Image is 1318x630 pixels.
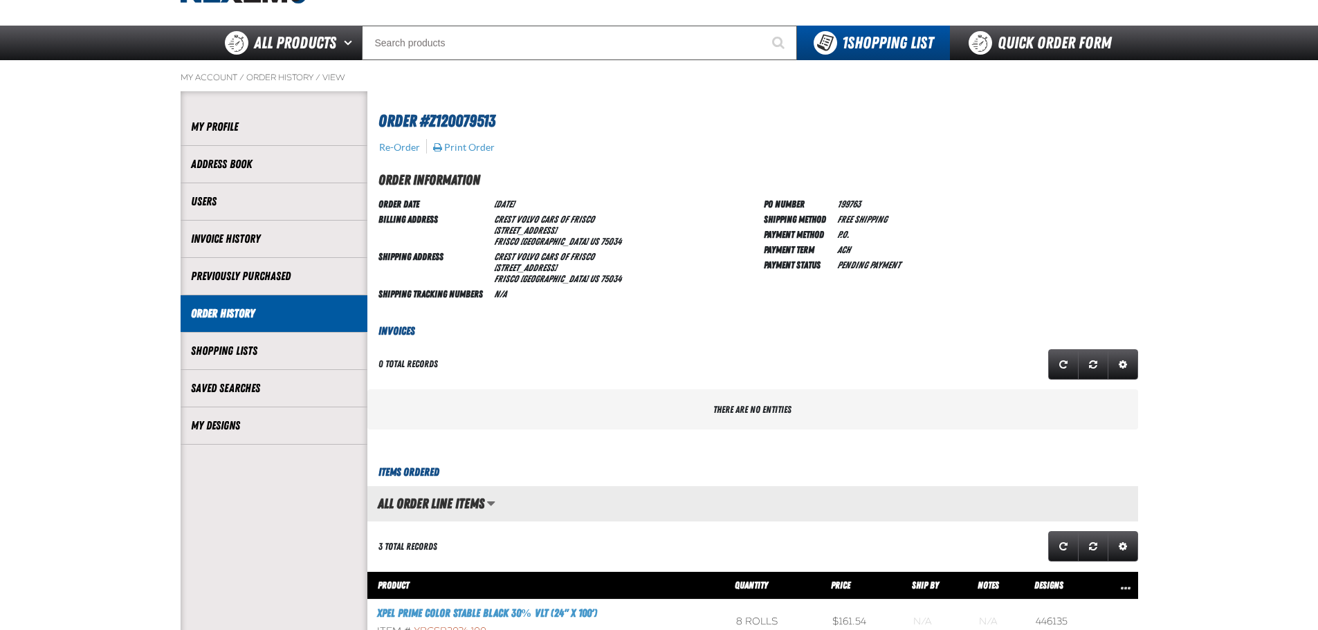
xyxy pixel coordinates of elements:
strong: 1 [842,33,848,53]
span: [GEOGRAPHIC_DATA] [520,236,588,247]
td: Order Date [378,196,488,211]
td: Billing Address [378,211,488,248]
td: Payment Method [764,226,832,241]
td: PO Number [764,196,832,211]
td: Payment Status [764,257,832,272]
span: ACH [837,244,850,255]
span: Price [831,580,850,591]
h2: All Order Line Items [367,496,484,511]
td: Payment Term [764,241,832,257]
a: My Profile [191,119,357,135]
span: [GEOGRAPHIC_DATA] [520,273,588,284]
a: Refresh grid action [1048,349,1079,380]
span: Notes [978,580,999,591]
a: Users [191,194,357,210]
span: All Products [254,30,336,55]
h3: Items Ordered [367,464,1138,481]
span: P.O. [837,229,849,240]
span: [STREET_ADDRESS] [494,225,557,236]
div: 0 total records [378,358,438,371]
span: N/A [494,288,506,299]
a: Invoice History [191,231,357,247]
a: Saved Searches [191,380,357,396]
span: Ship By [912,580,939,591]
a: Quick Order Form [950,26,1137,60]
td: Shipping Tracking Numbers [378,286,488,301]
div: 3 total records [378,540,437,553]
a: View [322,72,345,83]
span: / [315,72,320,83]
a: My Designs [191,418,357,434]
a: Refresh grid action [1048,531,1079,562]
span: Quantity [735,580,768,591]
a: My Account [181,72,237,83]
span: Designs [1034,580,1063,591]
span: Shopping List [842,33,933,53]
span: Product [378,580,409,591]
span: Pending payment [837,259,900,270]
span: US [589,236,598,247]
a: Reset grid action [1078,531,1108,562]
a: Previously Purchased [191,268,357,284]
h3: Invoices [367,323,1138,340]
a: XPEL PRIME Color Stable Black 30% VLT (24" x 100') [377,606,597,620]
bdo: 75034 [601,236,621,247]
h2: Order Information [378,169,1138,190]
span: 199763 [837,198,861,210]
span: [STREET_ADDRESS] [494,262,557,273]
input: Search [362,26,797,60]
td: Shipping Address [378,248,488,286]
span: US [589,273,598,284]
button: Re-Order [378,141,421,154]
a: Shopping Lists [191,343,357,359]
button: Print Order [432,141,495,154]
nav: Breadcrumbs [181,72,1138,83]
button: Start Searching [762,26,797,60]
th: Row actions [1104,572,1138,600]
button: Open All Products pages [339,26,362,60]
span: There are no entities [713,404,791,415]
span: / [239,72,244,83]
td: Shipping Method [764,211,832,226]
span: FRISCO [494,273,518,284]
a: Expand or Collapse Grid Settings [1108,349,1138,380]
button: You have 1 Shopping List. Open to view details [797,26,950,60]
a: Order History [246,72,313,83]
a: Address Book [191,156,357,172]
span: Crest Volvo Cars of Frisco [494,214,594,225]
button: Manage grid views. Current view is All Order Line Items [486,492,495,515]
span: [DATE] [494,198,514,210]
span: Free Shipping [837,214,887,225]
span: FRISCO [494,236,518,247]
bdo: 75034 [601,273,621,284]
a: Reset grid action [1078,349,1108,380]
a: Expand or Collapse Grid Settings [1108,531,1138,562]
span: Order #Z120079513 [378,111,495,131]
a: Order History [191,306,357,322]
span: Crest Volvo Cars of Frisco [494,251,594,262]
